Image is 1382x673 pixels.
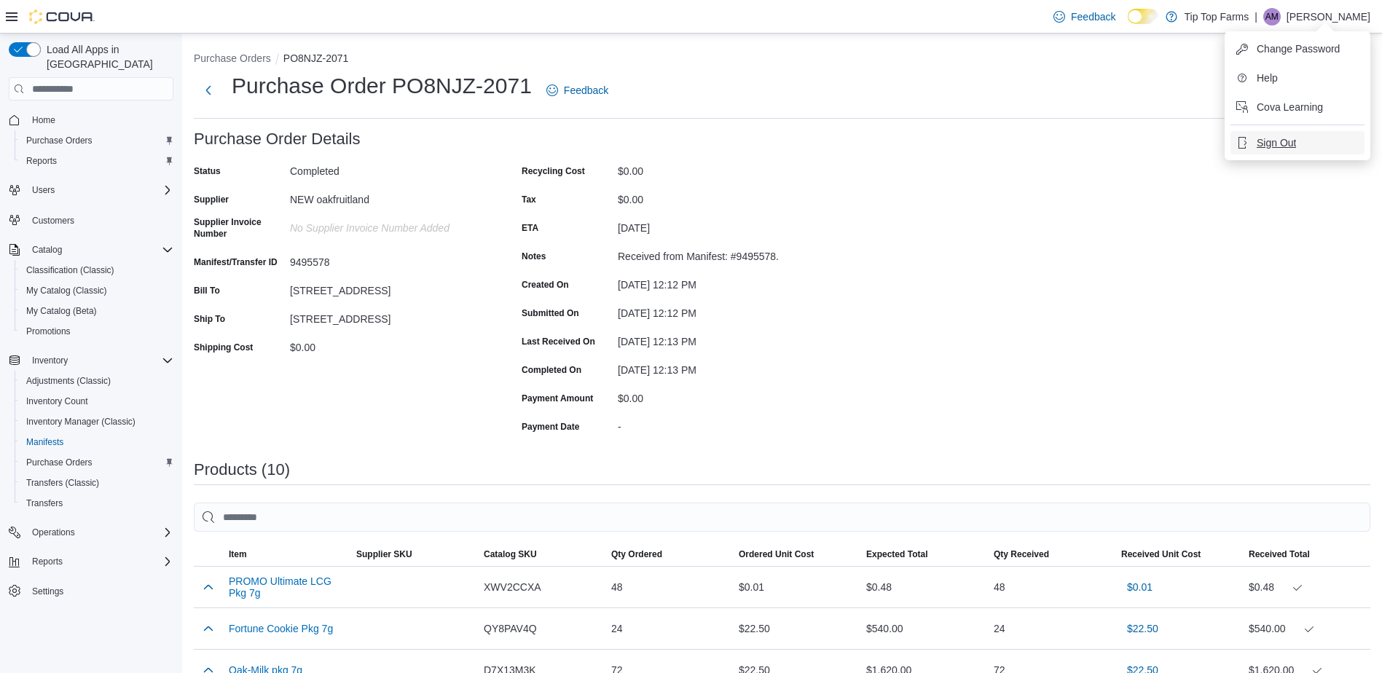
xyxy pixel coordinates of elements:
[20,474,105,492] a: Transfers (Classic)
[618,188,813,205] div: $0.00
[1249,548,1310,560] span: Received Total
[611,548,662,560] span: Qty Ordered
[1249,578,1365,596] div: $0.48
[26,305,97,317] span: My Catalog (Beta)
[618,358,813,376] div: [DATE] 12:13 PM
[194,51,1370,68] nav: An example of EuiBreadcrumbs
[15,412,179,432] button: Inventory Manager (Classic)
[478,543,605,566] button: Catalog SKU
[290,279,485,296] div: [STREET_ADDRESS]
[15,260,179,280] button: Classification (Classic)
[26,582,173,600] span: Settings
[20,323,173,340] span: Promotions
[26,352,74,369] button: Inventory
[290,307,485,325] div: [STREET_ADDRESS]
[994,548,1049,560] span: Qty Received
[32,556,63,567] span: Reports
[1127,621,1158,636] span: $22.50
[484,620,537,637] span: QY8PAV4Q
[866,548,927,560] span: Expected Total
[290,160,485,177] div: Completed
[1127,580,1153,594] span: $0.01
[988,572,1115,602] div: 48
[15,371,179,391] button: Adjustments (Classic)
[860,614,988,643] div: $540.00
[1257,42,1340,56] span: Change Password
[20,393,94,410] a: Inventory Count
[1121,572,1158,602] button: $0.01
[733,543,860,566] button: Ordered Unit Cost
[618,387,813,404] div: $0.00
[20,261,173,279] span: Classification (Classic)
[20,152,173,170] span: Reports
[20,413,173,430] span: Inventory Manager (Classic)
[9,103,173,639] nav: Complex example
[290,336,485,353] div: $0.00
[20,282,113,299] a: My Catalog (Classic)
[20,323,76,340] a: Promotions
[1257,135,1296,150] span: Sign Out
[541,76,614,105] a: Feedback
[15,452,179,473] button: Purchase Orders
[290,251,485,268] div: 9495578
[3,180,179,200] button: Users
[15,391,179,412] button: Inventory Count
[618,160,813,177] div: $0.00
[1230,95,1365,119] button: Cova Learning
[1255,8,1257,25] p: |
[3,580,179,602] button: Settings
[290,188,485,205] div: NEW oakfruitland
[522,393,593,404] label: Payment Amount
[26,416,136,428] span: Inventory Manager (Classic)
[20,454,173,471] span: Purchase Orders
[1243,543,1370,566] button: Received Total
[229,623,333,634] button: Fortune Cookie Pkg 7g
[26,326,71,337] span: Promotions
[1230,37,1365,60] button: Change Password
[41,42,173,71] span: Load All Apps in [GEOGRAPHIC_DATA]
[20,152,63,170] a: Reports
[32,586,63,597] span: Settings
[20,495,173,512] span: Transfers
[26,477,99,489] span: Transfers (Classic)
[26,264,114,276] span: Classification (Classic)
[3,209,179,230] button: Customers
[232,71,532,101] h1: Purchase Order PO8NJZ-2071
[223,543,350,566] button: Item
[733,614,860,643] div: $22.50
[1128,9,1158,24] input: Dark Mode
[20,413,141,430] a: Inventory Manager (Classic)
[350,543,478,566] button: Supplier SKU
[1121,614,1164,643] button: $22.50
[484,548,537,560] span: Catalog SKU
[194,461,290,479] h3: Products (10)
[15,301,179,321] button: My Catalog (Beta)
[194,216,284,240] label: Supplier Invoice Number
[605,572,733,602] div: 48
[3,240,179,260] button: Catalog
[1121,548,1201,560] span: Received Unit Cost
[522,165,585,177] label: Recycling Cost
[26,436,63,448] span: Manifests
[618,216,813,234] div: [DATE]
[618,273,813,291] div: [DATE] 12:12 PM
[26,524,173,541] span: Operations
[26,285,107,296] span: My Catalog (Classic)
[618,245,813,262] div: Received from Manifest: #9495578.
[15,151,179,171] button: Reports
[26,135,93,146] span: Purchase Orders
[618,330,813,347] div: [DATE] 12:13 PM
[20,433,173,451] span: Manifests
[3,109,179,130] button: Home
[20,282,173,299] span: My Catalog (Classic)
[26,155,57,167] span: Reports
[20,433,69,451] a: Manifests
[283,52,348,64] button: PO8NJZ-2071
[26,457,93,468] span: Purchase Orders
[20,261,120,279] a: Classification (Classic)
[15,280,179,301] button: My Catalog (Classic)
[26,210,173,229] span: Customers
[32,244,62,256] span: Catalog
[15,321,179,342] button: Promotions
[1185,8,1249,25] p: Tip Top Farms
